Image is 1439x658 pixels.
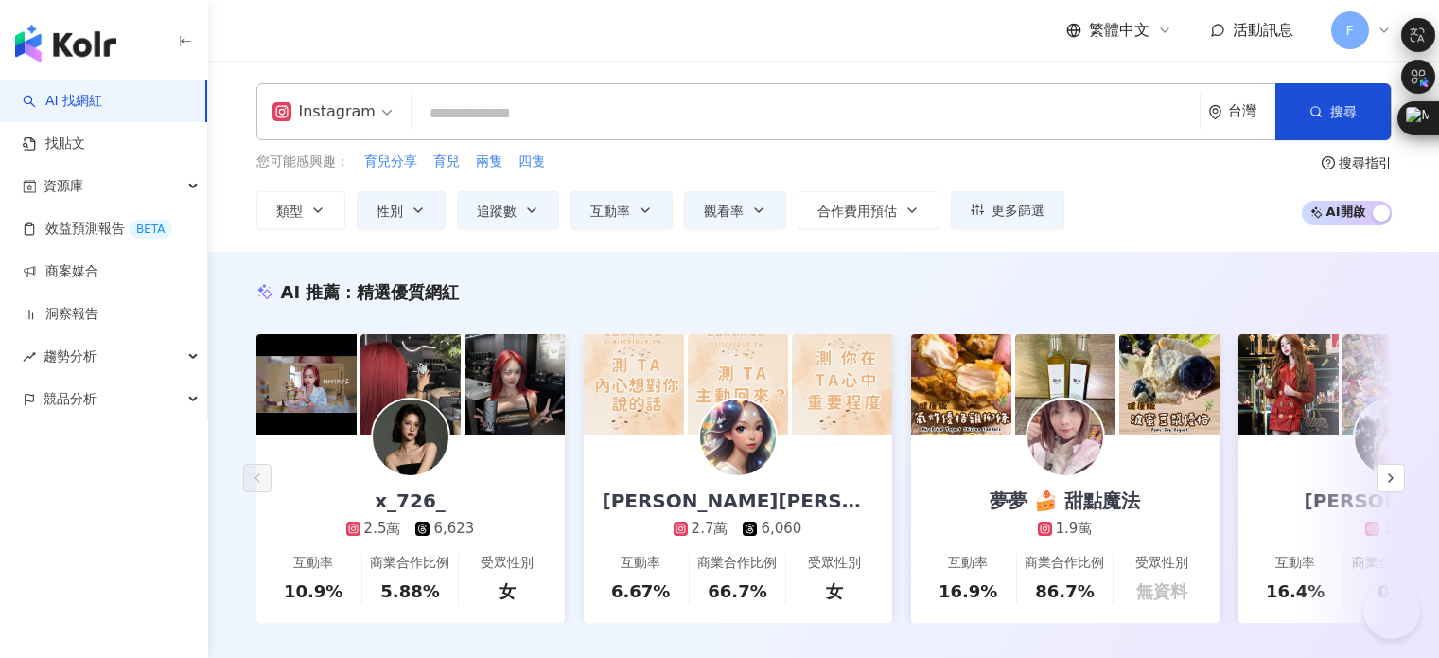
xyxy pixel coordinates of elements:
[44,378,97,420] span: 競品分析
[584,488,892,514] div: [PERSON_NAME][PERSON_NAME]命理師
[281,280,460,304] div: AI 推薦 ：
[792,334,892,435] img: post-image
[948,554,988,573] div: 互動率
[1056,519,1093,539] div: 1.9萬
[700,400,776,475] img: KOL Avatar
[363,151,418,172] button: 育兒分享
[684,191,786,229] button: 觀看率
[798,191,939,229] button: 合作費用預估
[499,579,516,603] div: 女
[476,152,502,171] span: 兩隻
[475,151,503,172] button: 兩隻
[688,334,788,435] img: post-image
[23,220,172,239] a: 效益預測報告BETA
[23,262,98,281] a: 商案媒合
[1035,579,1094,603] div: 86.7%
[256,152,349,171] span: 您可能感興趣：
[1136,579,1187,603] div: 無資料
[360,334,461,435] img: post-image
[23,92,102,111] a: searchAI 找網紅
[1275,83,1391,140] button: 搜尋
[481,554,534,573] div: 受眾性別
[1027,400,1103,475] img: KOL Avatar
[293,554,333,573] div: 互動率
[364,152,417,171] span: 育兒分享
[708,579,766,603] div: 66.7%
[971,488,1159,514] div: 夢夢 🍰 甜點魔法
[23,134,85,153] a: 找貼文
[44,335,97,378] span: 趨勢分析
[256,435,565,623] a: x_726_2.5萬6,623互動率10.9%商業合作比例5.88%受眾性別女
[276,204,303,219] span: 類型
[1228,103,1275,119] div: 台灣
[256,191,345,229] button: 類型
[518,151,546,172] button: 四隻
[477,204,517,219] span: 追蹤數
[939,579,997,603] div: 16.9%
[380,579,439,603] div: 5.88%
[272,97,376,127] div: Instagram
[15,25,116,62] img: logo
[1330,104,1357,119] span: 搜尋
[584,334,684,435] img: post-image
[364,519,401,539] div: 2.5萬
[356,488,465,514] div: x_726_
[584,435,892,623] a: [PERSON_NAME][PERSON_NAME]命理師2.7萬6,060互動率6.67%商業合作比例66.7%受眾性別女
[911,334,1011,435] img: post-image
[457,191,559,229] button: 追蹤數
[518,152,545,171] span: 四隻
[692,519,728,539] div: 2.7萬
[826,579,843,603] div: 女
[370,554,449,573] div: 商業合作比例
[44,165,83,207] span: 資源庫
[1355,400,1430,475] img: KOL Avatar
[357,282,459,302] span: 精選優質網紅
[697,554,777,573] div: 商業合作比例
[432,151,461,172] button: 育兒
[433,519,474,539] div: 6,623
[570,191,673,229] button: 互動率
[1352,554,1431,573] div: 商業合作比例
[284,579,342,603] div: 10.9%
[377,204,403,219] span: 性別
[1025,554,1104,573] div: 商業合作比例
[373,400,448,475] img: KOL Avatar
[808,554,861,573] div: 受眾性別
[621,554,660,573] div: 互動率
[1266,579,1325,603] div: 16.4%
[465,334,565,435] img: post-image
[817,204,897,219] span: 合作費用預估
[1238,334,1339,435] img: post-image
[1089,20,1149,41] span: 繁體中文
[1015,334,1115,435] img: post-image
[1233,21,1293,39] span: 活動訊息
[23,305,98,324] a: 洞察報告
[1208,105,1222,119] span: environment
[23,350,36,364] span: rise
[611,579,670,603] div: 6.67%
[992,203,1044,218] span: 更多篩選
[1383,519,1420,539] div: 1.2萬
[256,334,357,435] img: post-image
[357,191,446,229] button: 性別
[590,204,630,219] span: 互動率
[1363,582,1420,639] iframe: Help Scout Beacon - Open
[1275,554,1315,573] div: 互動率
[433,152,460,171] span: 育兒
[1345,20,1353,41] span: F
[951,191,1064,229] button: 更多篩選
[1378,579,1407,603] div: 0%
[1339,155,1392,170] div: 搜尋指引
[761,519,801,539] div: 6,060
[1135,554,1188,573] div: 受眾性別
[911,435,1220,623] a: 夢夢 🍰 甜點魔法1.9萬互動率16.9%商業合作比例86.7%受眾性別無資料
[1119,334,1220,435] img: post-image
[1322,156,1335,169] span: question-circle
[704,204,744,219] span: 觀看率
